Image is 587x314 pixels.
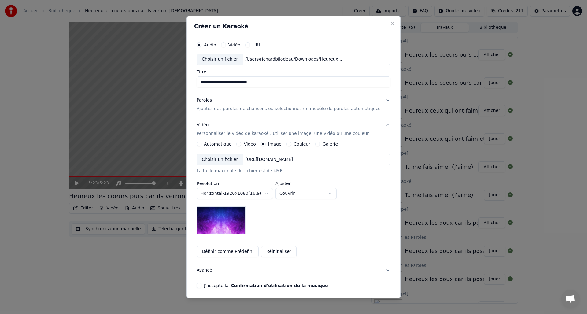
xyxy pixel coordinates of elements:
[243,157,296,163] div: [URL][DOMAIN_NAME]
[197,92,390,117] button: ParolesAjoutez des paroles de chansons ou sélectionnez un modèle de paroles automatiques
[197,97,212,103] div: Paroles
[197,142,390,262] div: VidéoPersonnaliser le vidéo de karaoké : utiliser une image, une vidéo ou une couleur
[197,246,259,257] button: Définir comme Prédéfini
[253,42,261,47] label: URL
[197,117,390,142] button: VidéoPersonnaliser le vidéo de karaoké : utiliser une image, une vidéo ou une couleur
[204,42,216,47] label: Audio
[197,181,273,186] label: Résolution
[204,142,231,146] label: Automatique
[228,42,240,47] label: Vidéo
[204,283,328,288] label: J'accepte la
[197,262,390,278] button: Avancé
[197,122,369,137] div: Vidéo
[244,142,256,146] label: Vidéo
[194,23,393,29] h2: Créer un Karaoké
[243,56,347,62] div: /Users/richardbilodeau/Downloads/Heureux les artisans logic pro.wav
[231,283,328,288] button: J'accepte la
[275,181,337,186] label: Ajuster
[197,54,243,65] div: Choisir un fichier
[294,142,310,146] label: Couleur
[323,142,338,146] label: Galerie
[197,168,390,174] div: La taille maximale du fichier est de 4MB
[261,246,297,257] button: Réinitialiser
[197,154,243,165] div: Choisir un fichier
[197,131,369,137] p: Personnaliser le vidéo de karaoké : utiliser une image, une vidéo ou une couleur
[268,142,282,146] label: Image
[197,106,381,112] p: Ajoutez des paroles de chansons ou sélectionnez un modèle de paroles automatiques
[197,70,390,74] label: Titre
